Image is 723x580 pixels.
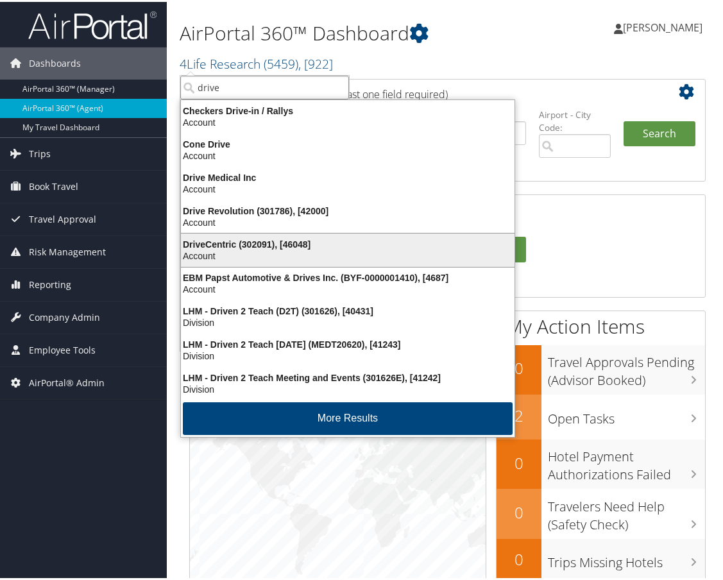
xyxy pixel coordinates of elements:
h3: Open Tasks [548,402,705,426]
span: Trips [29,136,51,168]
div: Drive Revolution (301786), [42000] [173,203,522,215]
span: , [ 922 ] [298,53,333,71]
div: Checkers Drive-in / Rallys [173,103,522,115]
div: EBM Papst Automotive & Drives Inc. (BYF-0000001410), [4687] [173,270,522,282]
h1: My Action Items [497,311,705,338]
h2: Airtinerary Lookup [200,80,652,101]
h2: 0 [497,500,541,522]
div: Account [173,148,522,160]
a: 0Travel Approvals Pending (Advisor Booked) [497,343,705,393]
div: Cone Drive [173,137,522,148]
button: Search [624,119,695,145]
span: Book Travel [29,169,78,201]
div: Division [173,315,522,327]
a: 2Open Tasks [497,393,705,438]
span: ( 5459 ) [264,53,298,71]
input: Search Accounts [180,74,349,98]
div: Division [173,348,522,360]
h3: Travel Approvals Pending (Advisor Booked) [548,345,705,388]
div: LHM - Driven 2 Teach Meeting and Events (301626E), [41242] [173,370,522,382]
span: Company Admin [29,300,100,332]
span: Risk Management [29,234,106,266]
div: Account [173,248,522,260]
h3: Travelers Need Help (Safety Check) [548,490,705,532]
div: LHM - Driven 2 Teach (D2T) (301626), [40431] [173,303,522,315]
span: Reporting [29,267,71,299]
div: Account [173,115,522,126]
span: [PERSON_NAME] [623,19,702,33]
a: 0Travelers Need Help (Safety Check) [497,487,705,536]
a: [PERSON_NAME] [614,6,715,45]
div: LHM - Driven 2 Teach [DATE] (MEDT20620), [41243] [173,337,522,348]
span: AirPortal® Admin [29,365,105,397]
h2: 0 [497,355,541,377]
h3: Trips Missing Hotels [548,545,705,570]
span: (at least one field required) [325,85,448,99]
button: More Results [183,400,513,433]
div: DriveCentric (302091), [46048] [173,237,522,248]
h2: 0 [497,450,541,472]
div: Account [173,282,522,293]
h3: Hotel Payment Authorizations Failed [548,439,705,482]
a: 0Hotel Payment Authorizations Failed [497,438,705,487]
h1: AirPortal 360™ Dashboard [180,18,537,45]
label: Airport - City Code: [539,107,611,133]
h2: 2 [497,403,541,425]
a: 4Life Research [180,53,333,71]
div: Division [173,382,522,393]
span: Employee Tools [29,332,96,364]
span: Travel Approval [29,201,96,234]
div: Account [173,215,522,226]
img: airportal-logo.png [28,8,157,38]
span: Dashboards [29,46,81,78]
div: Drive Medical Inc [173,170,522,182]
h2: 0 [497,547,541,568]
div: Account [173,182,522,193]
